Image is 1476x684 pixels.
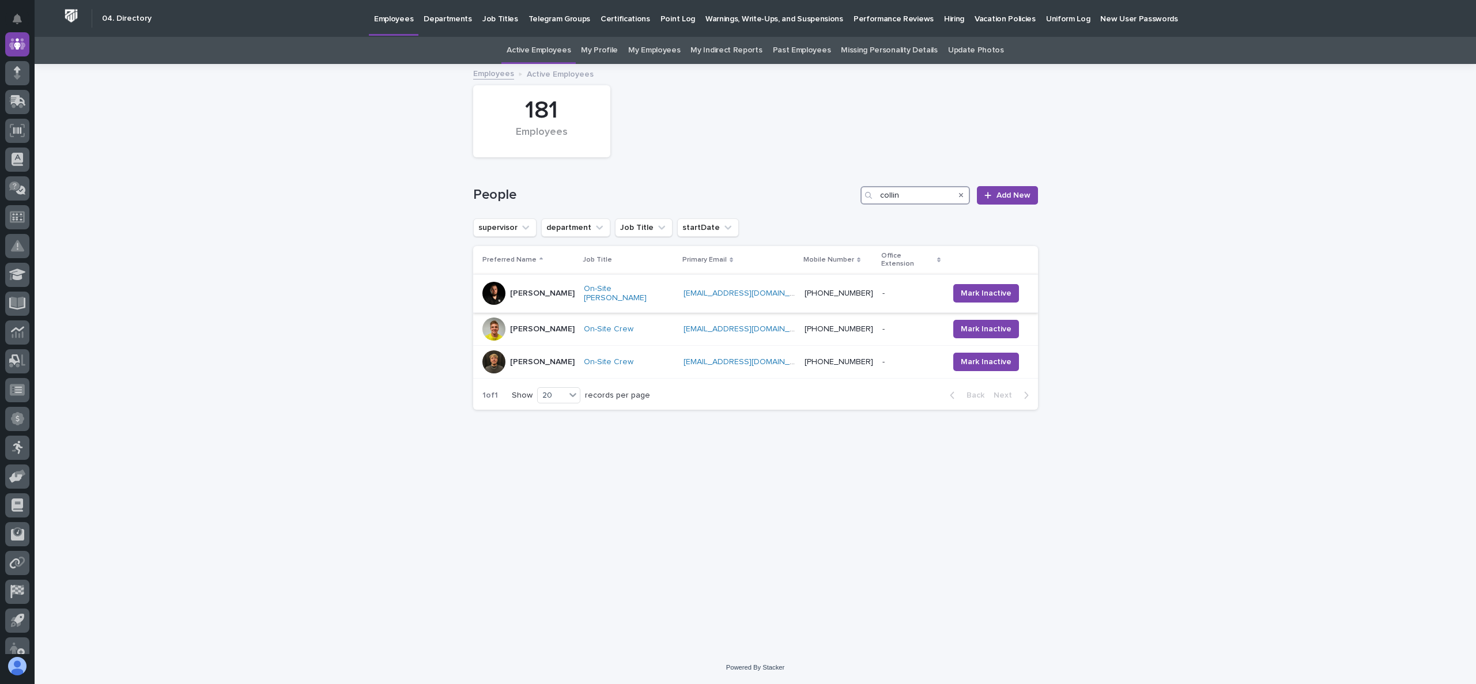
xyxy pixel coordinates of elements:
[512,391,533,400] p: Show
[941,390,989,400] button: Back
[726,664,784,671] a: Powered By Stacker
[473,66,514,80] a: Employees
[14,14,29,32] div: Notifications
[510,289,575,298] p: [PERSON_NAME]
[684,289,814,297] a: [EMAIL_ADDRESS][DOMAIN_NAME]
[473,346,1038,379] tr: [PERSON_NAME]On-Site Crew [EMAIL_ADDRESS][DOMAIN_NAME] [PHONE_NUMBER]-- Mark Inactive
[473,187,856,203] h1: People
[682,254,727,266] p: Primary Email
[527,67,594,80] p: Active Employees
[5,7,29,31] button: Notifications
[628,37,680,64] a: My Employees
[538,390,565,402] div: 20
[584,324,633,334] a: On-Site Crew
[684,325,814,333] a: [EMAIL_ADDRESS][DOMAIN_NAME]
[684,358,814,366] a: [EMAIL_ADDRESS][DOMAIN_NAME]
[473,274,1038,313] tr: [PERSON_NAME]On-Site [PERSON_NAME] [EMAIL_ADDRESS][DOMAIN_NAME] [PHONE_NUMBER]-- Mark Inactive
[773,37,831,64] a: Past Employees
[977,186,1037,205] a: Add New
[473,313,1038,346] tr: [PERSON_NAME]On-Site Crew [EMAIL_ADDRESS][DOMAIN_NAME] [PHONE_NUMBER]-- Mark Inactive
[541,218,610,237] button: department
[690,37,762,64] a: My Indirect Reports
[841,37,938,64] a: Missing Personality Details
[953,320,1019,338] button: Mark Inactive
[584,284,674,304] a: On-Site [PERSON_NAME]
[953,353,1019,371] button: Mark Inactive
[805,325,873,333] a: [PHONE_NUMBER]
[881,250,934,271] p: Office Extension
[510,324,575,334] p: [PERSON_NAME]
[961,356,1011,368] span: Mark Inactive
[961,323,1011,335] span: Mark Inactive
[989,390,1038,400] button: Next
[493,126,591,150] div: Employees
[615,218,673,237] button: Job Title
[953,284,1019,303] button: Mark Inactive
[507,37,571,64] a: Active Employees
[961,288,1011,299] span: Mark Inactive
[102,14,152,24] h2: 04. Directory
[805,289,873,297] a: [PHONE_NUMBER]
[585,391,650,400] p: records per page
[583,254,612,266] p: Job Title
[882,355,887,367] p: -
[994,391,1019,399] span: Next
[948,37,1004,64] a: Update Photos
[473,381,507,410] p: 1 of 1
[581,37,618,64] a: My Profile
[677,218,739,237] button: startDate
[960,391,984,399] span: Back
[473,218,537,237] button: supervisor
[805,358,873,366] a: [PHONE_NUMBER]
[584,357,633,367] a: On-Site Crew
[482,254,537,266] p: Preferred Name
[882,322,887,334] p: -
[803,254,854,266] p: Mobile Number
[882,286,887,298] p: -
[860,186,970,205] input: Search
[61,5,82,27] img: Workspace Logo
[510,357,575,367] p: [PERSON_NAME]
[493,96,591,125] div: 181
[996,191,1030,199] span: Add New
[5,654,29,678] button: users-avatar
